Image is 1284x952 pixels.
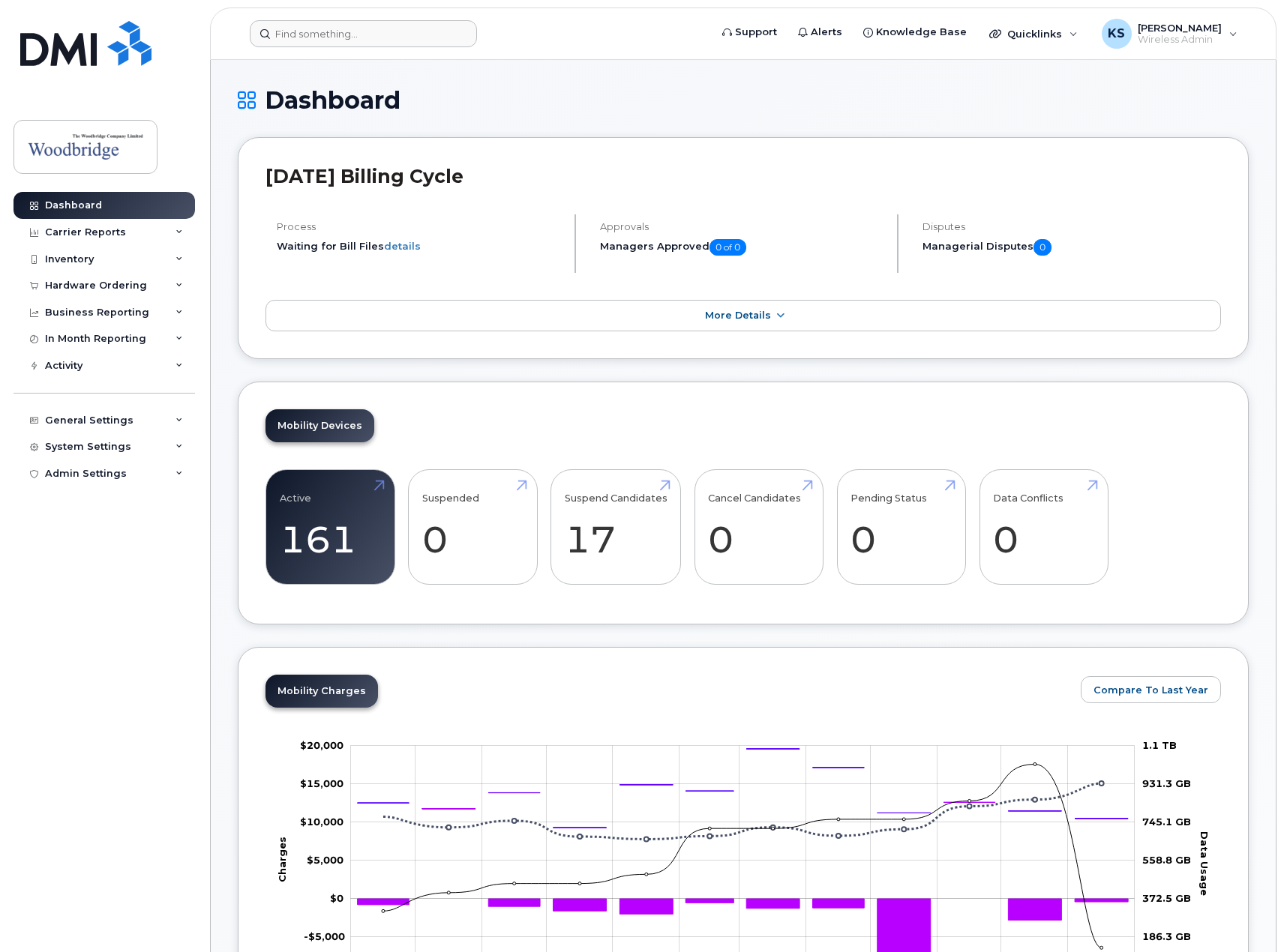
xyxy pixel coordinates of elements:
h4: Disputes [922,221,1221,232]
h4: Process [277,221,562,232]
g: $0 [300,816,343,828]
a: details [384,240,421,252]
tspan: $10,000 [300,816,343,828]
span: Compare To Last Year [1093,683,1208,697]
a: Pending Status 0 [850,477,952,576]
a: Suspended 0 [422,477,523,576]
g: $0 [304,930,345,942]
tspan: 1.1 TB [1142,739,1177,751]
tspan: $20,000 [300,739,343,751]
a: Mobility Devices [265,409,374,442]
tspan: $0 [330,892,343,904]
g: $0 [300,777,343,789]
tspan: 372.5 GB [1142,892,1191,904]
a: Cancel Candidates 0 [708,477,809,576]
h5: Managerial Disputes [922,239,1221,256]
g: $0 [307,854,343,866]
tspan: 931.3 GB [1142,777,1191,789]
tspan: 186.3 GB [1142,930,1191,942]
a: Data Conflicts 0 [993,477,1094,576]
h4: Approvals [600,221,885,232]
tspan: 745.1 GB [1142,816,1191,828]
a: Mobility Charges [265,675,378,708]
a: Active 161 [280,477,381,576]
tspan: -$5,000 [304,930,345,942]
tspan: $5,000 [307,854,343,866]
h5: Managers Approved [600,239,885,256]
h2: [DATE] Billing Cycle [265,165,1221,187]
tspan: Data Usage [1198,831,1210,895]
tspan: 558.8 GB [1142,854,1191,866]
tspan: $15,000 [300,777,343,789]
h1: Dashboard [238,87,1249,113]
span: More Details [705,310,771,321]
tspan: Charges [276,836,288,882]
a: Suspend Candidates 17 [565,477,667,576]
span: 0 of 0 [709,239,746,256]
g: $0 [300,739,343,751]
li: Waiting for Bill Files [277,239,562,253]
button: Compare To Last Year [1081,676,1221,703]
span: 0 [1033,239,1051,256]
